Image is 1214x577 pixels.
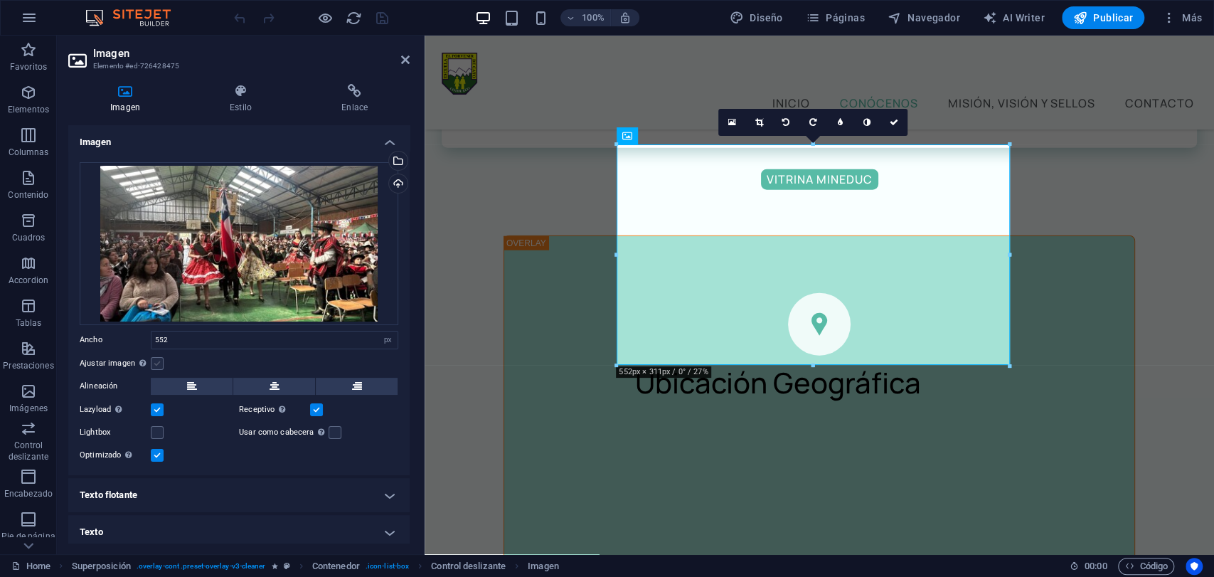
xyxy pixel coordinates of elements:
[1062,6,1145,29] button: Publicar
[1186,558,1203,575] button: Usercentrics
[1,531,55,542] p: Pie de página
[9,275,48,286] p: Accordion
[1070,558,1107,575] h6: Tiempo de la sesión
[93,47,410,60] h2: Imagen
[16,317,42,329] p: Tablas
[80,378,151,395] label: Alineación
[188,84,299,114] h4: Estilo
[72,558,559,575] nav: breadcrumb
[316,9,334,26] button: Haz clic para salir del modo de previsualización y seguir editando
[80,424,151,441] label: Lightbox
[68,84,188,114] h4: Imagen
[983,11,1045,25] span: AI Writer
[977,6,1050,29] button: AI Writer
[80,336,151,344] label: Ancho
[528,558,559,575] span: Haz clic para seleccionar y doble clic para editar
[284,562,290,570] i: Este elemento es un preajuste personalizable
[1161,11,1202,25] span: Más
[3,360,53,371] p: Prestaciones
[68,478,410,512] h4: Texto flotante
[12,232,46,243] p: Cuadros
[80,447,151,464] label: Optimizado
[888,11,960,25] span: Navegador
[80,355,151,372] label: Ajustar imagen
[68,125,410,151] h4: Imagen
[724,6,789,29] div: Diseño (Ctrl+Alt+Y)
[93,60,381,73] h3: Elemento #ed-726428475
[9,147,49,158] p: Columnas
[239,424,329,441] label: Usar como cabecera
[10,61,47,73] p: Favoritos
[137,558,266,575] span: . overlay-cont .preset-overlay-v3-cleaner
[718,109,745,136] a: Selecciona archivos del administrador de archivos, de la galería de fotos o carga archivo(s)
[68,515,410,549] h4: Texto
[345,9,362,26] button: reload
[853,109,880,136] a: Escala de grises
[299,84,410,114] h4: Enlace
[272,562,278,570] i: El elemento contiene una animación
[431,558,506,575] span: Haz clic para seleccionar y doble clic para editar
[799,109,826,136] a: Girar 90° a la derecha
[11,558,50,575] a: Haz clic para cancelar la selección y doble clic para abrir páginas
[826,109,853,136] a: Desenfoque
[80,162,398,325] div: 547662887_1388370816622589_8762785890546713486_n-wpiXmfNS5l4GoJjyvaL3pQ.jpg
[880,109,907,136] a: Confirmar ( Ctrl ⏎ )
[1156,6,1208,29] button: Más
[9,403,48,414] p: Imágenes
[1124,558,1168,575] span: Código
[560,9,611,26] button: 100%
[82,9,188,26] img: Editor Logo
[239,401,310,418] label: Receptivo
[1118,558,1174,575] button: Código
[346,10,362,26] i: Volver a cargar página
[366,558,409,575] span: . icon-list-box
[72,558,131,575] span: Haz clic para seleccionar y doble clic para editar
[772,109,799,136] a: Girar 90° a la izquierda
[800,6,870,29] button: Páginas
[619,11,632,24] i: Al redimensionar, ajustar el nivel de zoom automáticamente para ajustarse al dispositivo elegido.
[8,104,49,115] p: Elementos
[582,9,605,26] h6: 100%
[806,11,865,25] span: Páginas
[1095,561,1097,571] span: :
[724,6,789,29] button: Diseño
[1073,11,1134,25] span: Publicar
[745,109,772,136] a: Modo de recorte
[80,401,151,418] label: Lazyload
[312,558,360,575] span: Haz clic para seleccionar y doble clic para editar
[1085,558,1107,575] span: 00 00
[882,6,966,29] button: Navegador
[730,11,783,25] span: Diseño
[4,488,53,499] p: Encabezado
[8,189,48,201] p: Contenido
